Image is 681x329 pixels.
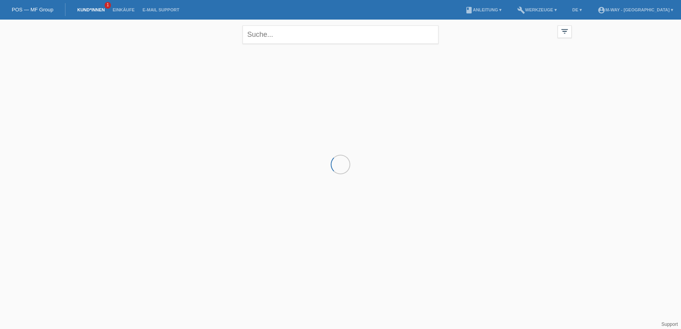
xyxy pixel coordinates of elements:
a: bookAnleitung ▾ [461,7,505,12]
i: account_circle [598,6,605,14]
a: account_circlem-way - [GEOGRAPHIC_DATA] ▾ [594,7,677,12]
i: build [517,6,525,14]
span: 1 [105,2,111,9]
a: DE ▾ [569,7,586,12]
input: Suche... [243,25,438,44]
a: Einkäufe [109,7,138,12]
a: POS — MF Group [12,7,53,13]
a: buildWerkzeuge ▾ [513,7,561,12]
i: filter_list [560,27,569,36]
i: book [465,6,473,14]
a: Kund*innen [73,7,109,12]
a: E-Mail Support [139,7,183,12]
a: Support [661,322,678,327]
